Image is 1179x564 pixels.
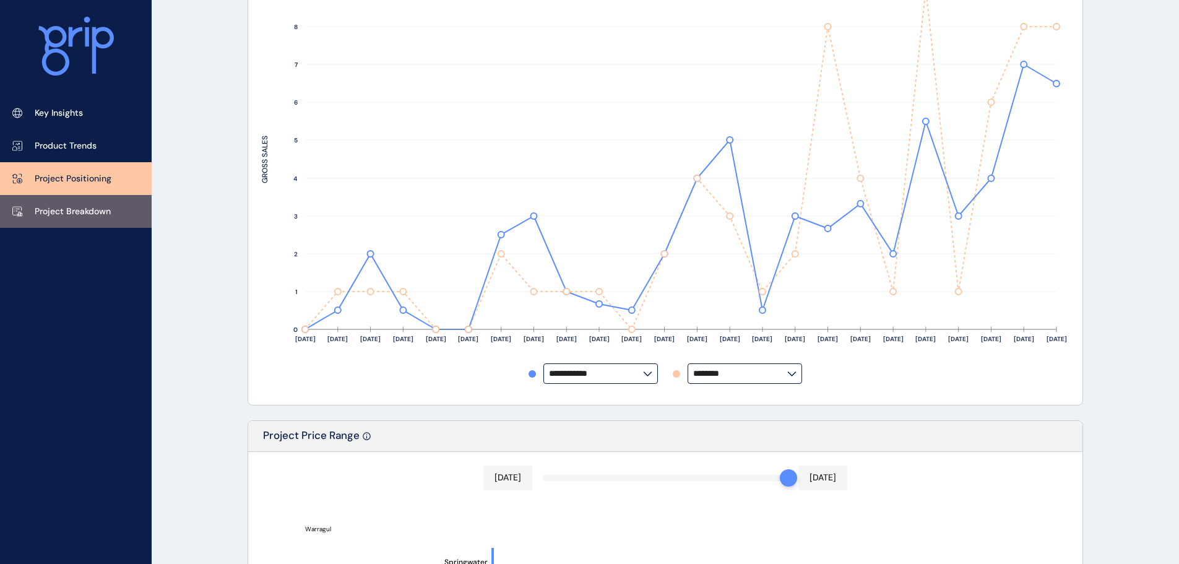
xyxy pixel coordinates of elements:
[35,173,111,185] p: Project Positioning
[810,472,836,484] p: [DATE]
[294,136,298,144] text: 5
[883,335,904,343] text: [DATE]
[621,335,642,343] text: [DATE]
[494,472,521,484] p: [DATE]
[687,335,707,343] text: [DATE]
[327,335,348,343] text: [DATE]
[458,335,478,343] text: [DATE]
[294,212,298,220] text: 3
[294,98,298,106] text: 6
[426,335,446,343] text: [DATE]
[654,335,675,343] text: [DATE]
[393,335,413,343] text: [DATE]
[35,206,111,218] p: Project Breakdown
[1014,335,1034,343] text: [DATE]
[524,335,544,343] text: [DATE]
[260,136,270,183] text: GROSS SALES
[295,61,298,69] text: 7
[850,335,871,343] text: [DATE]
[360,335,381,343] text: [DATE]
[556,335,577,343] text: [DATE]
[491,335,511,343] text: [DATE]
[589,335,610,343] text: [DATE]
[981,335,1001,343] text: [DATE]
[294,250,298,258] text: 2
[720,335,740,343] text: [DATE]
[948,335,969,343] text: [DATE]
[293,326,298,334] text: 0
[295,335,316,343] text: [DATE]
[294,23,298,31] text: 8
[35,140,97,152] p: Product Trends
[305,525,331,533] text: Warragul
[295,288,298,296] text: 1
[818,335,838,343] text: [DATE]
[785,335,805,343] text: [DATE]
[263,428,360,451] p: Project Price Range
[1047,335,1067,343] text: [DATE]
[35,107,83,119] p: Key Insights
[915,335,936,343] text: [DATE]
[752,335,772,343] text: [DATE]
[293,175,298,183] text: 4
